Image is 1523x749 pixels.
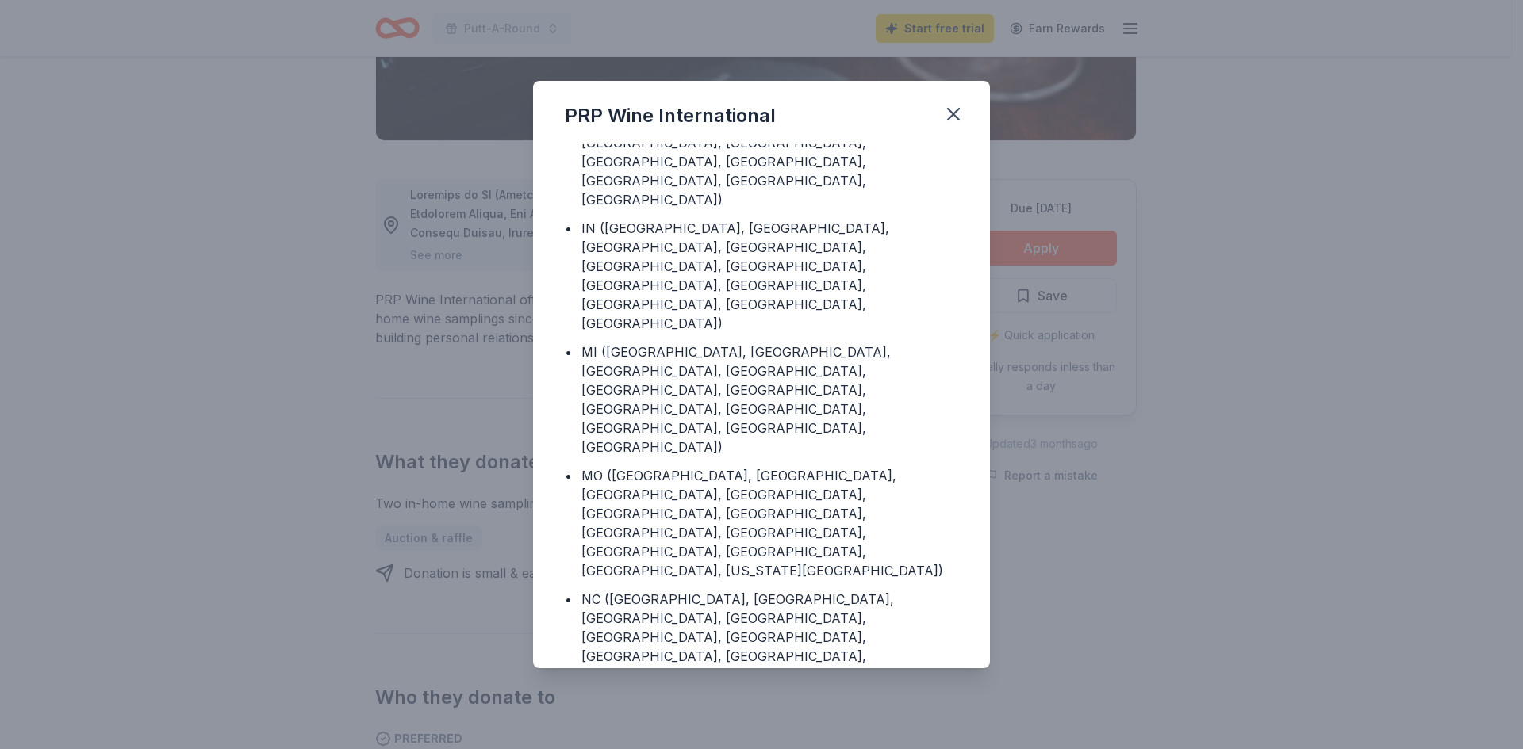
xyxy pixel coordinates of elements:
div: • [565,219,572,238]
div: • [565,466,572,485]
div: NC ([GEOGRAPHIC_DATA], [GEOGRAPHIC_DATA], [GEOGRAPHIC_DATA], [GEOGRAPHIC_DATA], [GEOGRAPHIC_DATA]... [581,590,958,742]
div: MI ([GEOGRAPHIC_DATA], [GEOGRAPHIC_DATA], [GEOGRAPHIC_DATA], [GEOGRAPHIC_DATA], [GEOGRAPHIC_DATA]... [581,342,958,457]
div: • [565,590,572,609]
div: MO ([GEOGRAPHIC_DATA], [GEOGRAPHIC_DATA], [GEOGRAPHIC_DATA], [GEOGRAPHIC_DATA], [GEOGRAPHIC_DATA]... [581,466,958,580]
div: IN ([GEOGRAPHIC_DATA], [GEOGRAPHIC_DATA], [GEOGRAPHIC_DATA], [GEOGRAPHIC_DATA], [GEOGRAPHIC_DATA]... [581,219,958,333]
div: PRP Wine International [565,103,776,128]
div: • [565,342,572,361]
